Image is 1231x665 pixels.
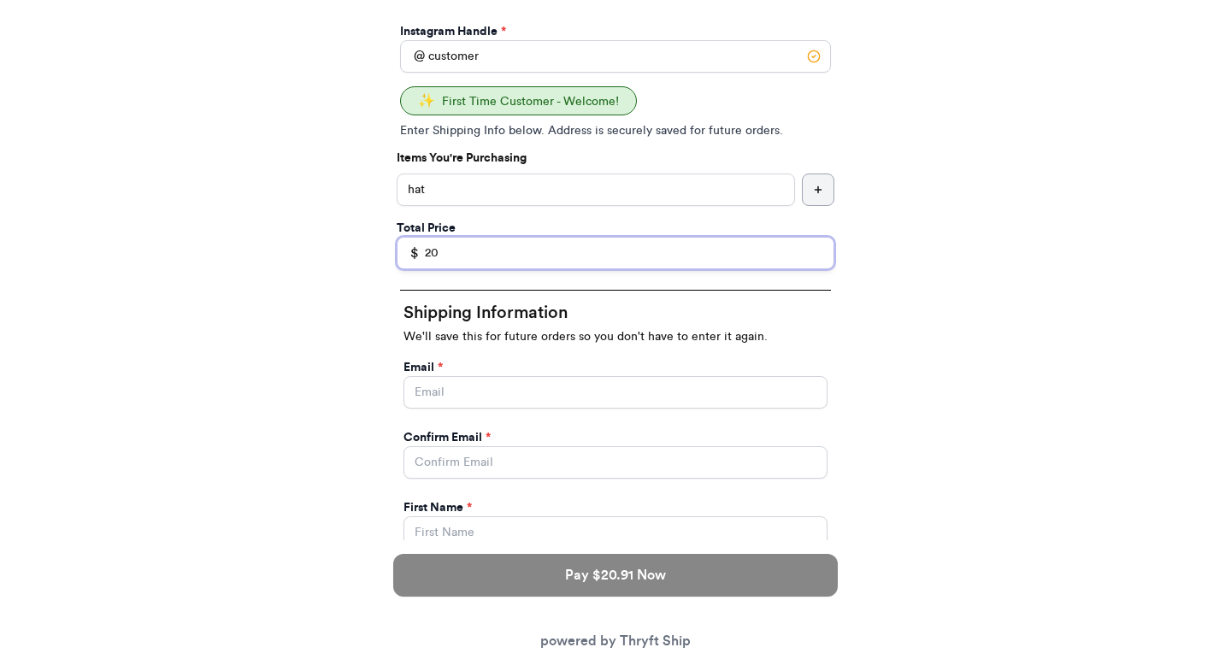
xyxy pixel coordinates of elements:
[397,174,795,206] input: ex.funky hat
[540,634,691,648] a: powered by Thryft Ship
[393,554,838,597] button: Pay $20.91 Now
[403,429,491,446] label: Confirm Email
[397,220,456,237] label: Total Price
[403,359,443,376] label: Email
[397,150,834,167] p: Items You're Purchasing
[403,376,828,409] input: Email
[397,237,419,269] div: $
[400,23,506,40] label: Instagram Handle
[403,328,828,345] p: We'll save this for future orders so you don't have to enter it again.
[403,446,828,479] input: Confirm Email
[418,94,435,108] span: ✨
[442,96,619,108] span: First Time Customer - Welcome!
[403,499,472,516] label: First Name
[403,516,828,549] input: First Name
[403,301,828,325] h2: Shipping Information
[400,40,425,73] div: @
[400,122,831,139] p: Enter Shipping Info below. Address is securely saved for future orders.
[397,237,834,269] input: Enter Mutually Agreed Payment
